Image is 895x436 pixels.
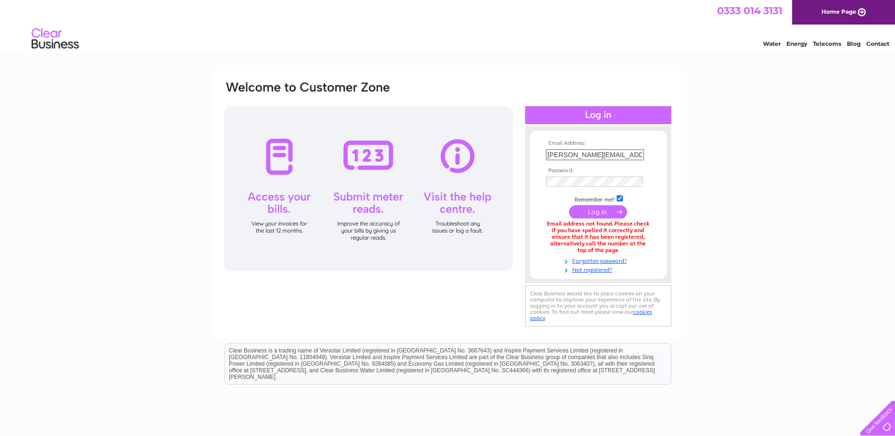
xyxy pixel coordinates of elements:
[866,40,889,47] a: Contact
[544,140,653,147] th: Email Address:
[546,221,651,253] div: Email address not found. Please check if you have spelled it correctly and ensure that it has bee...
[786,40,807,47] a: Energy
[847,40,861,47] a: Blog
[544,168,653,174] th: Password:
[225,5,671,46] div: Clear Business is a trading name of Verastar Limited (registered in [GEOGRAPHIC_DATA] No. 3667643...
[544,194,653,203] td: Remember me?
[530,309,652,321] a: cookies policy
[525,285,671,327] div: Clear Business would like to place cookies on your computer to improve your experience of the sit...
[717,5,782,17] a: 0333 014 3131
[546,265,653,274] a: Not registered?
[546,256,653,265] a: Forgotten password?
[813,40,841,47] a: Telecoms
[763,40,781,47] a: Water
[31,25,79,53] img: logo.png
[569,205,627,218] input: Submit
